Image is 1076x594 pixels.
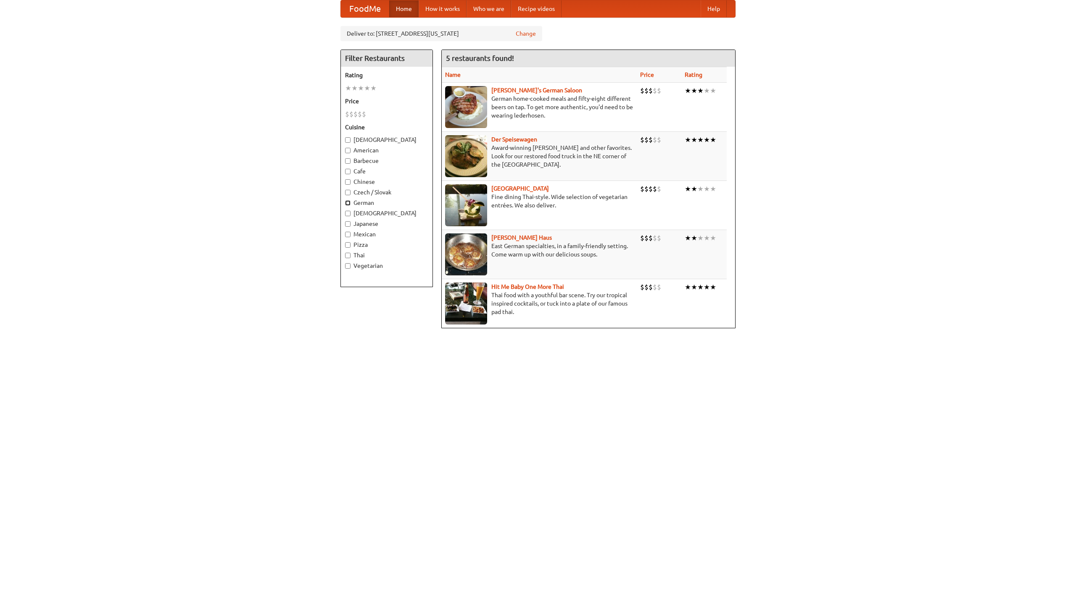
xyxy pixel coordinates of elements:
li: ★ [345,84,351,93]
label: Cafe [345,167,428,175]
p: Award-winning [PERSON_NAME] and other favorites. Look for our restored food truck in the NE corne... [445,144,633,169]
li: ★ [691,135,697,144]
input: Chinese [345,179,351,185]
input: [DEMOGRAPHIC_DATA] [345,137,351,143]
img: esthers.jpg [445,86,487,128]
a: Recipe videos [511,0,562,17]
input: [DEMOGRAPHIC_DATA] [345,211,351,216]
a: Home [389,0,419,17]
li: $ [353,110,358,119]
li: ★ [710,283,716,292]
li: $ [657,283,661,292]
li: ★ [685,233,691,243]
label: American [345,146,428,154]
li: ★ [704,233,710,243]
a: Hit Me Baby One More Thai [491,283,564,290]
li: ★ [710,86,716,95]
li: $ [640,86,644,95]
li: ★ [370,84,377,93]
ng-pluralize: 5 restaurants found! [446,54,514,62]
img: kohlhaus.jpg [445,233,487,275]
a: Rating [685,71,702,78]
label: Vegetarian [345,262,428,270]
input: Thai [345,253,351,258]
li: $ [649,184,653,194]
img: satay.jpg [445,184,487,226]
li: ★ [364,84,370,93]
a: Name [445,71,461,78]
li: $ [345,110,349,119]
li: ★ [704,184,710,194]
a: Der Speisewagen [491,136,537,143]
h5: Rating [345,71,428,79]
li: $ [349,110,353,119]
li: $ [640,184,644,194]
a: Help [701,0,727,17]
input: Barbecue [345,158,351,164]
label: Thai [345,251,428,259]
p: Fine dining Thai-style. Wide selection of vegetarian entrées. We also deliver. [445,193,633,209]
li: $ [644,135,649,144]
li: ★ [710,135,716,144]
input: Vegetarian [345,263,351,269]
input: American [345,148,351,153]
label: [DEMOGRAPHIC_DATA] [345,209,428,217]
h4: Filter Restaurants [341,50,433,67]
li: ★ [691,233,697,243]
li: ★ [697,135,704,144]
a: Change [516,29,536,38]
li: ★ [685,283,691,292]
li: ★ [685,184,691,194]
li: $ [653,135,657,144]
li: $ [640,233,644,243]
li: ★ [697,86,704,95]
input: Cafe [345,169,351,174]
label: German [345,199,428,207]
label: Japanese [345,220,428,228]
li: ★ [710,233,716,243]
input: Mexican [345,232,351,237]
li: $ [657,86,661,95]
a: [PERSON_NAME] Haus [491,234,552,241]
li: $ [649,135,653,144]
li: $ [649,86,653,95]
li: ★ [358,84,364,93]
label: Pizza [345,241,428,249]
p: German home-cooked meals and fifty-eight different beers on tap. To get more authentic, you'd nee... [445,94,633,120]
li: $ [649,283,653,292]
label: Barbecue [345,157,428,165]
li: ★ [697,184,704,194]
li: $ [644,86,649,95]
li: $ [657,184,661,194]
li: ★ [704,86,710,95]
li: $ [640,135,644,144]
input: Czech / Slovak [345,190,351,195]
label: Chinese [345,178,428,186]
p: East German specialties, in a family-friendly setting. Come warm up with our delicious soups. [445,242,633,259]
li: $ [640,283,644,292]
li: $ [653,283,657,292]
h5: Cuisine [345,123,428,131]
li: ★ [710,184,716,194]
li: $ [657,233,661,243]
li: ★ [704,135,710,144]
li: ★ [351,84,358,93]
li: $ [358,110,362,119]
li: $ [644,233,649,243]
div: Deliver to: [STREET_ADDRESS][US_STATE] [340,26,542,41]
li: ★ [697,283,704,292]
label: [DEMOGRAPHIC_DATA] [345,136,428,144]
li: $ [653,233,657,243]
li: $ [653,184,657,194]
h5: Price [345,97,428,105]
a: Who we are [467,0,511,17]
input: Japanese [345,221,351,227]
a: How it works [419,0,467,17]
a: FoodMe [341,0,389,17]
b: [GEOGRAPHIC_DATA] [491,185,549,192]
li: ★ [691,283,697,292]
li: ★ [685,135,691,144]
